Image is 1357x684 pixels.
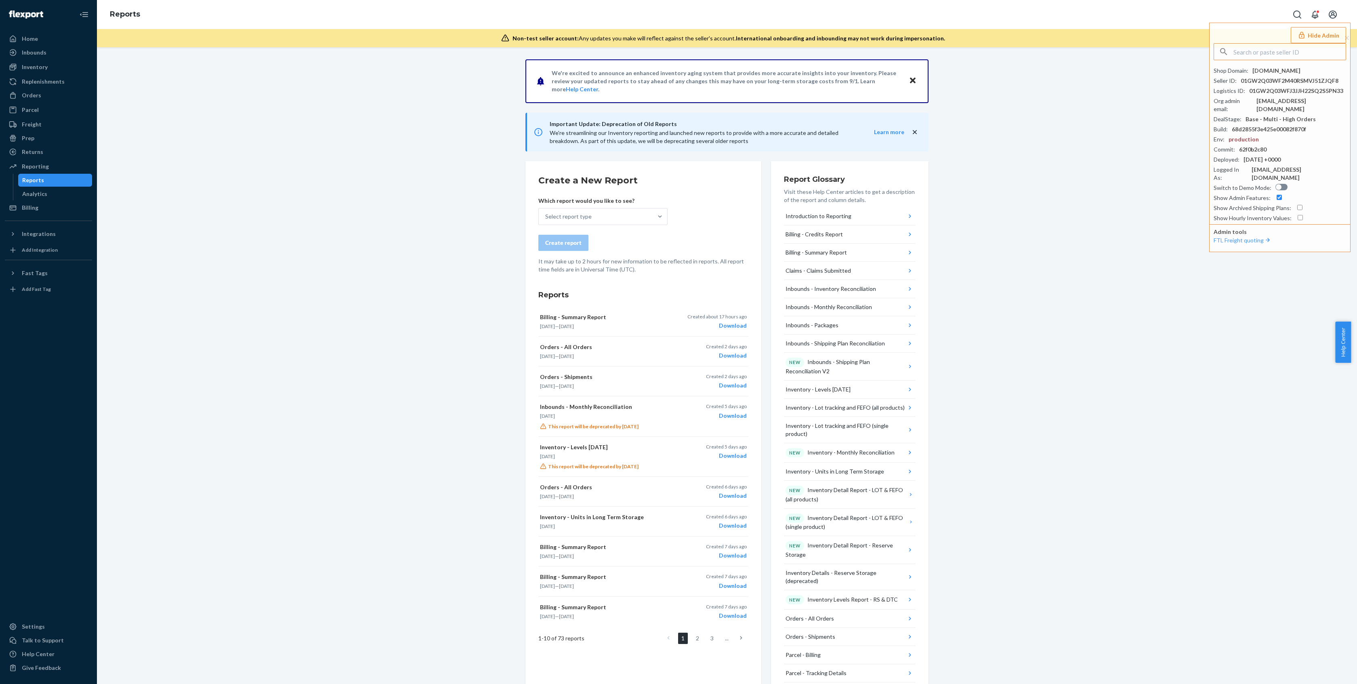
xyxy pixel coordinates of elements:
[540,523,555,529] time: [DATE]
[559,353,574,359] time: [DATE]
[540,603,676,611] p: Billing - Summary Report
[1214,97,1252,113] div: Org admin email :
[1214,237,1272,244] a: FTL Freight quoting
[540,443,676,451] p: Inventory - Levels [DATE]
[786,514,907,531] div: Inventory Detail Report - LOT & FEFO (single product)
[538,437,748,477] button: Inventory - Levels [DATE][DATE]This report will be deprecated by [DATE]Created 5 days agoDownload
[5,118,92,131] a: Freight
[18,174,92,187] a: Reports
[5,61,92,74] a: Inventory
[786,339,885,347] div: Inbounds - Shipping Plan Reconciliation
[1246,115,1316,123] div: Base - Multi - High Orders
[22,636,64,644] div: Talk to Support
[559,493,574,499] time: [DATE]
[786,448,895,458] div: Inventory - Monthly Reconciliation
[5,227,92,240] button: Integrations
[786,422,906,438] div: Inventory - Lot tracking and FEFO (single product)
[540,453,555,459] time: [DATE]
[707,633,717,644] a: Page 3
[784,417,916,443] button: Inventory - Lot tracking and FEFO (single product)
[1214,184,1271,192] div: Switch to Demo Mode :
[5,75,92,88] a: Replenishments
[786,385,851,394] div: Inventory - Levels [DATE]
[540,383,676,389] p: —
[736,35,945,42] span: International onboarding and inbounding may not work during impersonation.
[1241,77,1338,85] div: 01GW2Q03WF2M40RSMVJ51ZJQF8
[1214,135,1225,143] div: Env :
[784,174,916,185] h3: Report Glossary
[784,262,916,280] button: Claims - Claims Submitted
[784,646,916,664] button: Parcel - Billing
[784,664,916,682] button: Parcel - Tracking Details
[678,633,688,644] a: Page 1 is your current page
[1289,6,1305,23] button: Open Search Box
[22,246,58,253] div: Add Integration
[1249,87,1343,95] div: 01GW2Q03WFJ3JJH22SQ2S5PN33
[784,188,916,204] p: Visit these Help Center articles to get a description of the report and column details.
[786,595,898,605] div: Inventory Levels Report - RS & DTC
[559,383,574,389] time: [DATE]
[540,323,676,330] p: —
[550,119,858,129] span: Important Update: Deprecation of Old Reports
[5,634,92,647] button: Talk to Support
[22,286,51,293] div: Add Fast Tag
[540,553,555,559] time: [DATE]
[706,443,747,450] p: Created 5 days ago
[1214,77,1237,85] div: Seller ID :
[538,174,748,187] h2: Create a New Report
[1252,67,1300,75] div: [DOMAIN_NAME]
[22,48,46,57] div: Inbounds
[545,239,582,247] div: Create report
[5,283,92,296] a: Add Fast Tag
[22,106,39,114] div: Parcel
[18,187,92,200] a: Analytics
[1214,228,1346,236] p: Admin tools
[1307,6,1323,23] button: Open notifications
[559,583,574,589] time: [DATE]
[706,381,747,389] div: Download
[784,316,916,335] button: Inbounds - Packages
[559,323,574,329] time: [DATE]
[540,383,555,389] time: [DATE]
[1214,115,1241,123] div: DealStage :
[540,493,676,500] p: —
[545,213,592,221] div: Select report type
[1335,322,1351,363] button: Help Center
[22,78,65,86] div: Replenishments
[538,597,748,626] button: Billing - Summary Report[DATE]—[DATE]Created 7 days agoDownload
[1214,125,1228,133] div: Build :
[706,612,747,620] div: Download
[786,212,851,220] div: Introduction to Reporting
[784,381,916,399] button: Inventory - Levels [DATE]
[706,343,747,350] p: Created 2 days ago
[22,63,48,71] div: Inventory
[538,337,748,366] button: Orders - All Orders[DATE]—[DATE]Created 2 days agoDownload
[5,267,92,280] button: Fast Tags
[540,583,676,589] p: —
[5,201,92,214] a: Billing
[1214,166,1248,182] div: Logged In As :
[789,359,800,366] p: NEW
[5,89,92,102] a: Orders
[1214,67,1248,75] div: Shop Domain :
[1214,204,1291,212] div: Show Archived Shipping Plans :
[559,613,574,619] time: [DATE]
[706,452,747,460] div: Download
[1304,660,1349,680] iframe: Opens a widget where you can chat to one of our agents
[538,477,748,507] button: Orders - All Orders[DATE]—[DATE]Created 6 days agoDownload
[706,373,747,380] p: Created 2 days ago
[784,280,916,298] button: Inbounds - Inventory Reconciliation
[1214,87,1245,95] div: Logistics ID :
[1256,97,1346,113] div: [EMAIL_ADDRESS][DOMAIN_NAME]
[1291,27,1346,43] button: Hide Admin
[22,134,34,142] div: Prep
[706,412,747,420] div: Download
[540,353,676,360] p: —
[706,603,747,610] p: Created 7 days ago
[566,86,598,93] a: Help Center
[1229,135,1259,143] div: production
[540,613,676,620] p: —
[22,35,38,43] div: Home
[540,313,676,321] p: Billing - Summary Report
[1239,145,1267,154] div: 62f0b2c80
